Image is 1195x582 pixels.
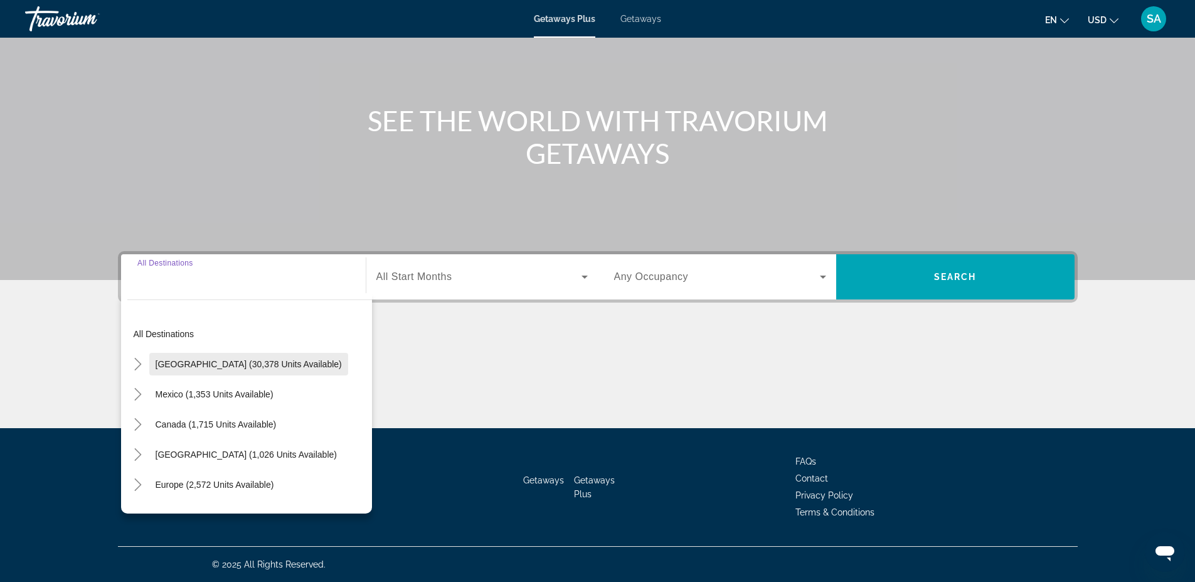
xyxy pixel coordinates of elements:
[1045,15,1057,25] span: en
[127,323,372,345] button: All destinations
[127,474,149,496] button: Toggle Europe (2,572 units available)
[127,414,149,436] button: Toggle Canada (1,715 units available)
[614,271,689,282] span: Any Occupancy
[127,504,149,526] button: Toggle Australia (202 units available)
[156,450,337,460] span: [GEOGRAPHIC_DATA] (1,026 units available)
[134,329,194,339] span: All destinations
[137,259,193,267] span: All Destinations
[156,359,342,369] span: [GEOGRAPHIC_DATA] (30,378 units available)
[836,254,1075,299] button: Search
[127,353,149,375] button: Toggle United States (30,378 units available)
[156,419,277,429] span: Canada (1,715 units available)
[212,559,326,569] span: © 2025 All Rights Reserved.
[127,444,149,466] button: Toggle Caribbean & Atlantic Islands (1,026 units available)
[156,480,274,490] span: Europe (2,572 units available)
[795,473,828,483] a: Contact
[523,475,564,485] a: Getaways
[1137,6,1170,32] button: User Menu
[121,254,1075,299] div: Search widget
[25,3,151,35] a: Travorium
[149,504,336,526] button: [GEOGRAPHIC_DATA] (202 units available)
[1147,13,1161,25] span: SA
[149,413,283,436] button: Canada (1,715 units available)
[149,383,280,406] button: Mexico (1,353 units available)
[149,443,343,466] button: [GEOGRAPHIC_DATA] (1,026 units available)
[127,384,149,406] button: Toggle Mexico (1,353 units available)
[1088,11,1118,29] button: Change currency
[795,490,853,500] a: Privacy Policy
[795,507,874,517] a: Terms & Conditions
[363,104,833,170] h1: SEE THE WORLD WITH TRAVORIUM GETAWAYS
[1145,532,1185,572] iframe: Кнопка запуска окна обмена сообщениями
[156,389,274,399] span: Mexico (1,353 units available)
[376,271,452,282] span: All Start Months
[795,456,816,466] a: FAQs
[1045,11,1069,29] button: Change language
[534,14,595,24] a: Getaways Plus
[1088,15,1107,25] span: USD
[934,272,977,282] span: Search
[149,473,280,496] button: Europe (2,572 units available)
[620,14,661,24] a: Getaways
[574,475,615,499] a: Getaways Plus
[149,353,348,375] button: [GEOGRAPHIC_DATA] (30,378 units available)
